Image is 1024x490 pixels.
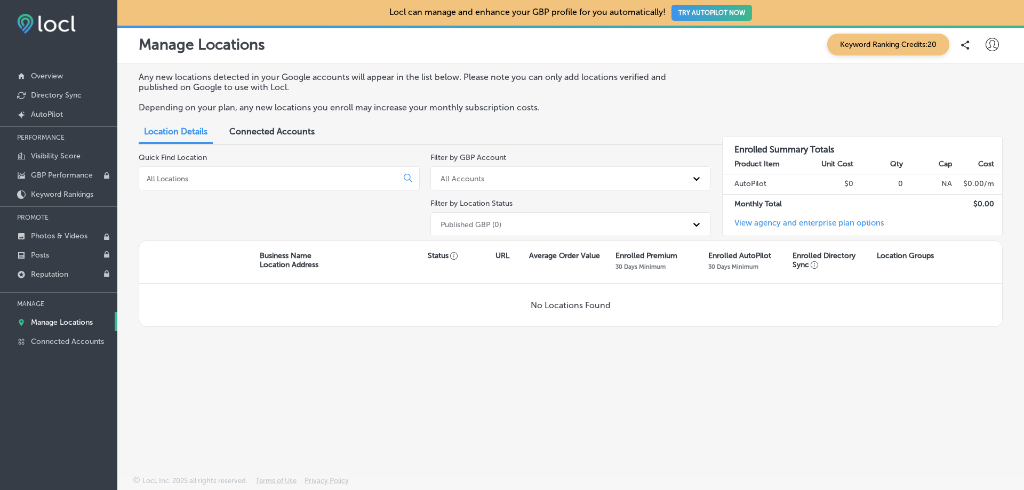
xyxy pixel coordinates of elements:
[305,477,349,490] a: Privacy Policy
[805,174,854,194] td: $0
[31,91,82,100] p: Directory Sync
[877,251,934,260] p: Location Groups
[31,318,93,327] p: Manage Locations
[615,263,666,270] p: 30 Days Minimum
[708,263,758,270] p: 30 Days Minimum
[615,251,677,260] p: Enrolled Premium
[734,159,780,168] strong: Product Item
[854,155,903,174] th: Qty
[953,155,1002,174] th: Cost
[531,300,611,310] p: No Locations Found
[17,14,76,34] img: fda3e92497d09a02dc62c9cd864e3231.png
[31,171,93,180] p: GBP Performance
[31,270,68,279] p: Reputation
[139,72,700,92] p: Any new locations detected in your Google accounts will appear in the list below. Please note you...
[723,136,1003,155] h3: Enrolled Summary Totals
[805,155,854,174] th: Unit Cost
[31,190,93,199] p: Keyword Rankings
[430,199,513,208] label: Filter by Location Status
[827,34,949,55] span: Keyword Ranking Credits: 20
[903,155,953,174] th: Cap
[495,251,509,260] p: URL
[31,151,81,160] p: Visibility Score
[953,194,1002,214] td: $ 0.00
[146,174,395,183] input: All Locations
[430,153,506,162] label: Filter by GBP Account
[723,218,884,236] a: View agency and enterprise plan options
[31,337,104,346] p: Connected Accounts
[708,251,771,260] p: Enrolled AutoPilot
[441,220,501,229] div: Published GBP (0)
[139,102,700,113] p: Depending on your plan, any new locations you enroll may increase your monthly subscription costs.
[31,110,63,119] p: AutoPilot
[31,231,87,240] p: Photos & Videos
[142,477,247,485] p: Locl, Inc. 2025 all rights reserved.
[953,174,1002,194] td: $ 0.00 /m
[793,251,871,269] p: Enrolled Directory Sync
[229,126,315,136] span: Connected Accounts
[723,194,805,214] td: Monthly Total
[255,477,297,490] a: Terms of Use
[31,251,49,260] p: Posts
[671,5,752,21] button: TRY AUTOPILOT NOW
[31,71,63,81] p: Overview
[441,174,484,183] div: All Accounts
[144,126,207,136] span: Location Details
[139,153,207,162] label: Quick Find Location
[903,174,953,194] td: NA
[529,251,600,260] p: Average Order Value
[723,174,805,194] td: AutoPilot
[260,251,318,269] p: Business Name Location Address
[139,36,265,53] p: Manage Locations
[854,174,903,194] td: 0
[428,251,495,260] p: Status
